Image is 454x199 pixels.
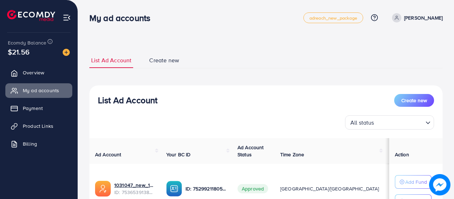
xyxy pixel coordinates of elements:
span: Overview [23,69,44,76]
span: ID: 7536539138628403201 [114,189,155,196]
a: 1031047_new_1754737326433 [114,182,155,189]
span: All status [349,117,376,128]
span: Action [395,151,409,158]
span: $21.56 [8,47,30,57]
span: Time Zone [280,151,304,158]
img: image [429,174,450,195]
button: Create new [394,94,434,107]
div: Search for option [345,115,434,130]
h3: My ad accounts [89,13,156,23]
span: Ecomdy Balance [8,39,46,46]
span: My ad accounts [23,87,59,94]
a: Overview [5,66,72,80]
a: [PERSON_NAME] [389,13,443,22]
img: ic-ads-acc.e4c84228.svg [95,181,111,197]
span: List Ad Account [91,56,131,64]
span: Your BC ID [166,151,191,158]
p: ID: 7529921180598337552 [186,184,226,193]
p: [PERSON_NAME] [404,14,443,22]
img: ic-ba-acc.ded83a64.svg [166,181,182,197]
span: adreach_new_package [309,16,357,20]
span: Ad Account Status [238,144,264,158]
a: Payment [5,101,72,115]
div: <span class='underline'>1031047_new_1754737326433</span></br>7536539138628403201 [114,182,155,196]
a: Product Links [5,119,72,133]
a: Billing [5,137,72,151]
span: Create new [401,97,427,104]
span: Ad Account [95,151,121,158]
span: Billing [23,140,37,147]
span: Approved [238,184,268,193]
p: Add Fund [405,178,427,186]
button: Add Fund [395,175,432,189]
img: menu [63,14,71,22]
img: image [63,49,70,56]
a: My ad accounts [5,83,72,98]
input: Search for option [376,116,423,128]
a: adreach_new_package [303,12,363,23]
span: Payment [23,105,43,112]
span: Create new [149,56,179,64]
span: [GEOGRAPHIC_DATA]/[GEOGRAPHIC_DATA] [280,185,379,192]
h3: List Ad Account [98,95,157,105]
span: Product Links [23,122,53,130]
img: logo [7,10,55,21]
